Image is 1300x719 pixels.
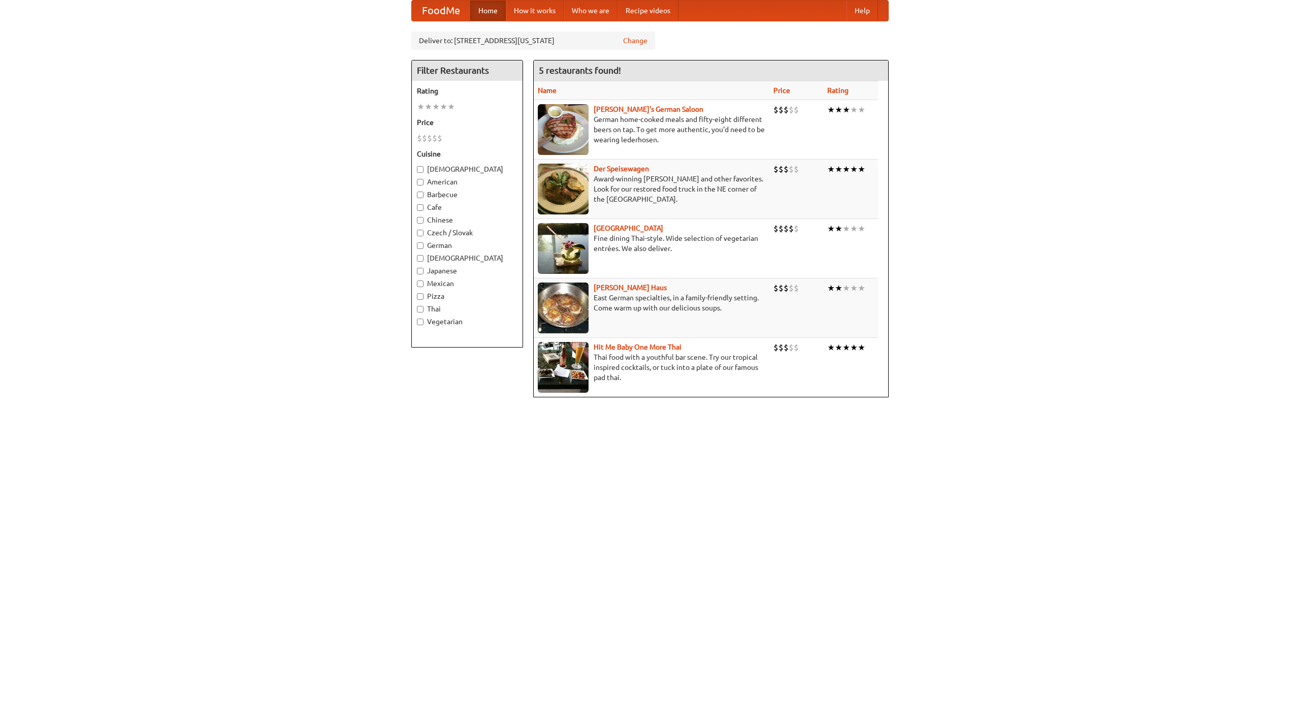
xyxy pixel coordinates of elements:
li: $ [422,133,427,144]
input: Pizza [417,293,424,300]
li: $ [789,342,794,353]
a: Price [773,86,790,95]
input: Mexican [417,280,424,287]
a: Recipe videos [617,1,678,21]
input: Czech / Slovak [417,230,424,236]
a: [GEOGRAPHIC_DATA] [594,224,663,232]
li: $ [794,342,799,353]
li: $ [773,342,778,353]
li: $ [794,164,799,175]
li: ★ [858,164,865,175]
li: $ [773,223,778,234]
li: $ [778,283,784,294]
img: kohlhaus.jpg [538,283,589,333]
li: ★ [827,104,835,115]
input: German [417,242,424,249]
h5: Price [417,117,517,128]
label: Mexican [417,278,517,289]
li: $ [778,104,784,115]
img: speisewagen.jpg [538,164,589,214]
a: FoodMe [412,1,470,21]
label: [DEMOGRAPHIC_DATA] [417,164,517,174]
a: Rating [827,86,849,95]
li: $ [794,104,799,115]
li: ★ [827,164,835,175]
li: $ [789,164,794,175]
p: German home-cooked meals and fifty-eight different beers on tap. To get more authentic, you'd nee... [538,114,765,145]
label: [DEMOGRAPHIC_DATA] [417,253,517,263]
b: Der Speisewagen [594,165,649,173]
input: Chinese [417,217,424,224]
li: ★ [827,283,835,294]
li: ★ [835,342,842,353]
h4: Filter Restaurants [412,60,523,81]
li: $ [784,164,789,175]
label: Vegetarian [417,317,517,327]
li: ★ [842,104,850,115]
li: ★ [858,283,865,294]
li: ★ [827,223,835,234]
li: ★ [440,101,447,112]
li: $ [427,133,432,144]
li: ★ [447,101,455,112]
li: $ [437,133,442,144]
h5: Cuisine [417,149,517,159]
li: $ [794,223,799,234]
li: $ [784,342,789,353]
img: satay.jpg [538,223,589,274]
a: [PERSON_NAME]'s German Saloon [594,105,703,113]
li: ★ [842,283,850,294]
li: ★ [858,223,865,234]
input: Thai [417,306,424,312]
a: Change [623,36,647,46]
label: Japanese [417,266,517,276]
input: Japanese [417,268,424,274]
li: ★ [850,164,858,175]
input: [DEMOGRAPHIC_DATA] [417,255,424,262]
p: East German specialties, in a family-friendly setting. Come warm up with our delicious soups. [538,293,765,313]
li: $ [778,342,784,353]
label: Pizza [417,291,517,301]
li: $ [773,164,778,175]
a: [PERSON_NAME] Haus [594,284,667,292]
a: Home [470,1,506,21]
li: ★ [858,342,865,353]
li: $ [789,223,794,234]
input: American [417,179,424,185]
b: Hit Me Baby One More Thai [594,343,681,351]
li: $ [773,104,778,115]
label: Cafe [417,202,517,212]
p: Fine dining Thai-style. Wide selection of vegetarian entrées. We also deliver. [538,233,765,254]
li: $ [778,164,784,175]
h5: Rating [417,86,517,96]
li: $ [784,283,789,294]
label: Thai [417,304,517,314]
li: ★ [850,342,858,353]
li: $ [773,283,778,294]
li: ★ [835,283,842,294]
label: Barbecue [417,190,517,200]
li: ★ [850,104,858,115]
li: $ [794,283,799,294]
input: Vegetarian [417,319,424,325]
li: ★ [850,283,858,294]
li: $ [417,133,422,144]
label: Czech / Slovak [417,228,517,238]
input: [DEMOGRAPHIC_DATA] [417,166,424,173]
li: $ [789,283,794,294]
label: Chinese [417,215,517,225]
p: Thai food with a youthful bar scene. Try our tropical inspired cocktails, or tuck into a plate of... [538,352,765,383]
li: ★ [842,164,850,175]
li: $ [784,223,789,234]
li: ★ [850,223,858,234]
label: American [417,177,517,187]
a: Name [538,86,557,95]
input: Barbecue [417,192,424,198]
li: ★ [417,101,425,112]
li: $ [789,104,794,115]
img: esthers.jpg [538,104,589,155]
li: ★ [425,101,432,112]
li: ★ [842,342,850,353]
